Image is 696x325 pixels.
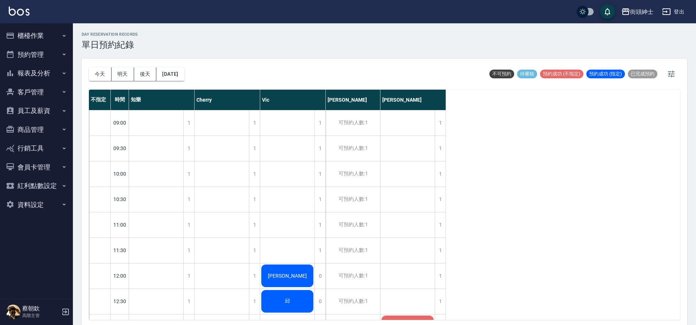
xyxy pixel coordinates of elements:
[314,136,325,161] div: 1
[249,289,260,314] div: 1
[6,305,20,319] img: Person
[111,187,129,212] div: 10:30
[586,71,625,77] span: 預約成功 (指定)
[435,161,446,187] div: 1
[489,71,514,77] span: 不可預約
[129,90,195,110] div: 知樂
[111,212,129,238] div: 11:00
[249,263,260,289] div: 1
[314,187,325,212] div: 1
[111,289,129,314] div: 12:30
[435,110,446,136] div: 1
[3,45,70,64] button: 預約管理
[260,90,326,110] div: Vic
[82,32,138,37] h2: day Reservation records
[183,212,194,238] div: 1
[326,110,380,136] div: 可預約人數:1
[249,187,260,212] div: 1
[380,90,446,110] div: [PERSON_NAME]
[326,212,380,238] div: 可預約人數:1
[326,90,380,110] div: [PERSON_NAME]
[618,4,656,19] button: 街頭紳士
[183,161,194,187] div: 1
[134,67,157,81] button: 後天
[600,4,615,19] button: save
[540,71,583,77] span: 預約成功 (不指定)
[111,90,129,110] div: 時間
[326,289,380,314] div: 可預約人數:1
[183,238,194,263] div: 1
[82,40,138,50] h3: 單日預約紀錄
[3,139,70,158] button: 行銷工具
[183,136,194,161] div: 1
[314,161,325,187] div: 1
[89,67,112,81] button: 今天
[3,195,70,214] button: 資料設定
[435,263,446,289] div: 1
[249,212,260,238] div: 1
[195,90,260,110] div: Cherry
[156,67,184,81] button: [DATE]
[3,101,70,120] button: 員工及薪資
[435,238,446,263] div: 1
[111,136,129,161] div: 09:30
[326,238,380,263] div: 可預約人數:1
[326,136,380,161] div: 可預約人數:1
[284,298,292,305] span: 邱
[249,110,260,136] div: 1
[326,263,380,289] div: 可預約人數:1
[183,110,194,136] div: 1
[314,238,325,263] div: 1
[249,238,260,263] div: 1
[249,161,260,187] div: 1
[111,238,129,263] div: 11:30
[314,212,325,238] div: 1
[326,161,380,187] div: 可預約人數:1
[3,176,70,195] button: 紅利點數設定
[266,273,308,279] span: [PERSON_NAME]
[3,120,70,139] button: 商品管理
[183,187,194,212] div: 1
[183,289,194,314] div: 1
[435,136,446,161] div: 1
[3,26,70,45] button: 櫃檯作業
[435,289,446,314] div: 1
[659,5,687,19] button: 登出
[22,312,59,319] p: 高階主管
[111,161,129,187] div: 10:00
[112,67,134,81] button: 明天
[517,71,537,77] span: 待審核
[314,289,325,314] div: 0
[314,263,325,289] div: 0
[326,187,380,212] div: 可預約人數:1
[3,83,70,102] button: 客戶管理
[628,71,657,77] span: 已完成預約
[183,263,194,289] div: 1
[3,64,70,83] button: 報表及分析
[111,263,129,289] div: 12:00
[9,7,30,16] img: Logo
[89,90,111,110] div: 不指定
[435,187,446,212] div: 1
[3,158,70,177] button: 會員卡管理
[435,212,446,238] div: 1
[22,305,59,312] h5: 蔡朝欽
[314,110,325,136] div: 1
[111,110,129,136] div: 09:00
[249,136,260,161] div: 1
[630,7,653,16] div: 街頭紳士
